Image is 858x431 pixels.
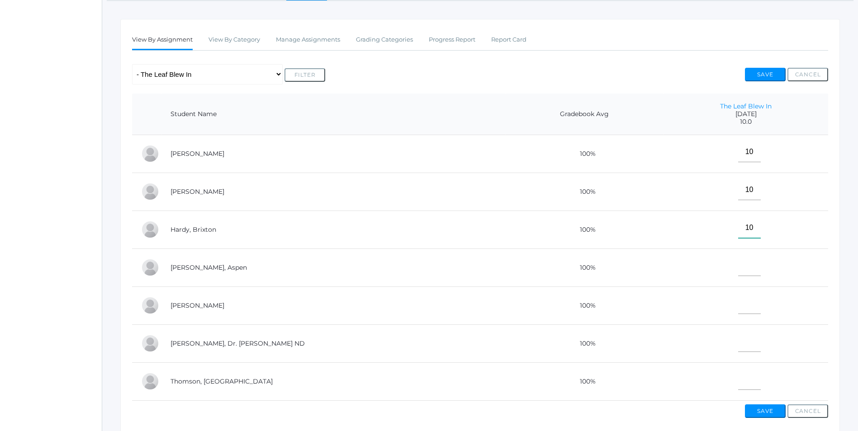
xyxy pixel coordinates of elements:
[745,68,786,81] button: Save
[141,296,159,314] div: Nico Hurley
[284,68,325,82] button: Filter
[673,110,819,118] span: [DATE]
[506,362,664,400] td: 100%
[506,173,664,211] td: 100%
[141,220,159,239] div: Brixton Hardy
[276,31,340,49] a: Manage Assignments
[356,31,413,49] a: Grading Categories
[491,31,526,49] a: Report Card
[787,404,828,418] button: Cancel
[141,145,159,163] div: Abby Backstrom
[429,31,475,49] a: Progress Report
[141,372,159,390] div: Everest Thomson
[506,286,664,324] td: 100%
[141,258,159,276] div: Aspen Hemingway
[171,187,224,196] a: [PERSON_NAME]
[171,339,305,347] a: [PERSON_NAME], Dr. [PERSON_NAME] ND
[171,150,224,158] a: [PERSON_NAME]
[132,31,193,50] a: View By Assignment
[745,404,786,418] button: Save
[161,94,506,135] th: Student Name
[209,31,260,49] a: View By Category
[171,301,224,309] a: [PERSON_NAME]
[720,102,772,110] a: The Leaf Blew In
[141,334,159,352] div: Dr. Michael Lehman ND Lehman
[506,248,664,286] td: 100%
[787,68,828,81] button: Cancel
[506,135,664,173] td: 100%
[506,324,664,362] td: 100%
[171,377,273,385] a: Thomson, [GEOGRAPHIC_DATA]
[171,225,216,234] a: Hardy, Brixton
[506,94,664,135] th: Gradebook Avg
[673,118,819,126] span: 10.0
[141,183,159,201] div: Nolan Gagen
[506,211,664,248] td: 100%
[171,263,247,272] a: [PERSON_NAME], Aspen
